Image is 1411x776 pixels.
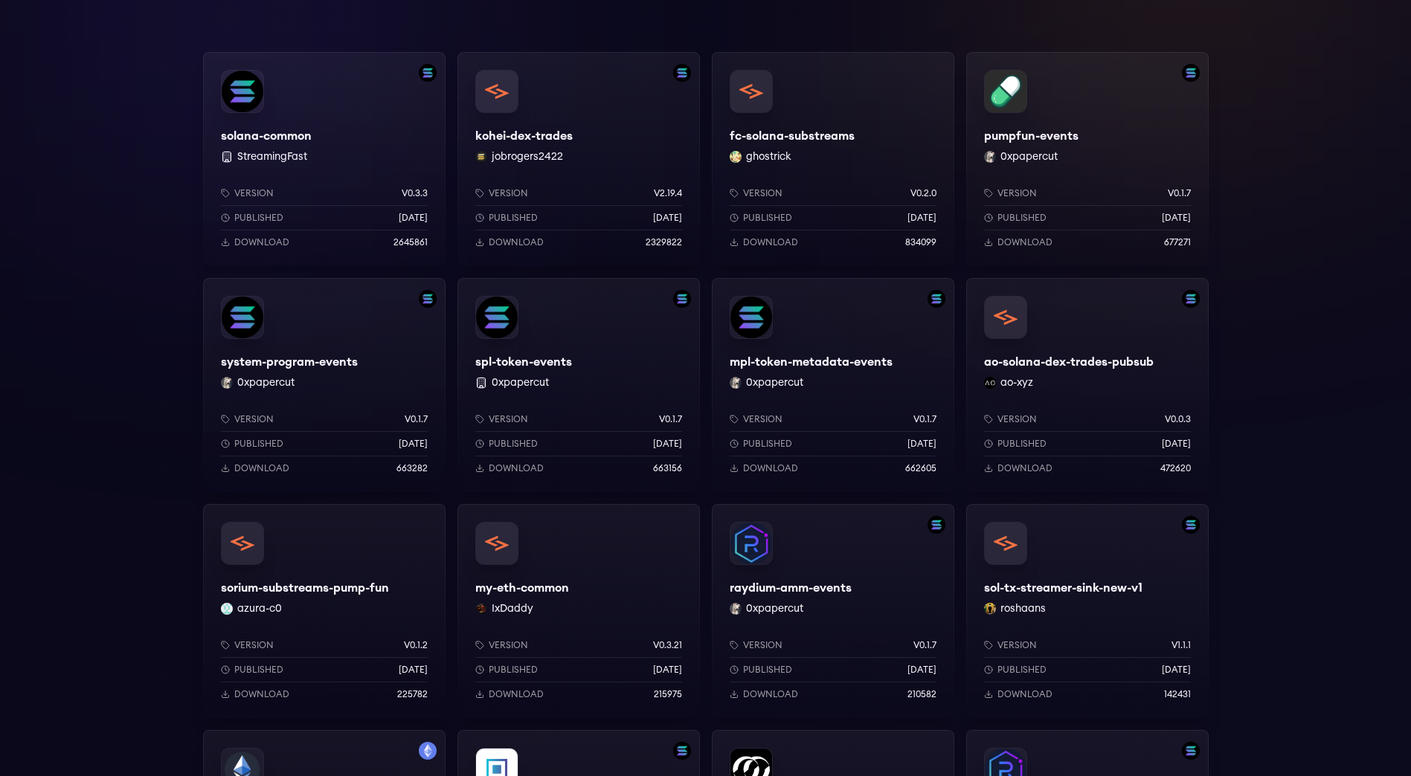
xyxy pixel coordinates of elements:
[396,462,428,474] p: 663282
[907,664,936,676] p: [DATE]
[743,236,798,248] p: Download
[654,688,682,700] p: 215975
[234,639,274,651] p: Version
[399,664,428,676] p: [DATE]
[489,688,544,700] p: Download
[997,688,1052,700] p: Download
[489,664,538,676] p: Published
[997,413,1037,425] p: Version
[907,688,936,700] p: 210582
[997,187,1037,199] p: Version
[489,413,528,425] p: Version
[419,290,437,308] img: Filter by solana network
[907,438,936,450] p: [DATE]
[203,278,446,492] a: Filter by solana networksystem-program-eventssystem-program-events0xpapercut 0xpapercutVersionv0....
[712,504,954,718] a: Filter by solana networkraydium-amm-eventsraydium-amm-events0xpapercut 0xpapercutVersionv0.1.7Pub...
[910,187,936,199] p: v0.2.0
[393,236,428,248] p: 2645861
[646,236,682,248] p: 2329822
[1182,290,1200,308] img: Filter by solana network
[404,639,428,651] p: v0.1.2
[712,52,954,266] a: fc-solana-substreamsfc-solana-substreamsghostrick ghostrickVersionv0.2.0Published[DATE]Download83...
[907,212,936,224] p: [DATE]
[1000,375,1033,390] button: ao-xyz
[397,688,428,700] p: 225782
[234,688,289,700] p: Download
[1165,413,1191,425] p: v0.0.3
[743,664,792,676] p: Published
[746,375,803,390] button: 0xpapercut
[457,278,700,492] a: Filter by solana networkspl-token-eventsspl-token-events 0xpapercutVersionv0.1.7Published[DATE]Do...
[419,742,437,760] img: Filter by mainnet network
[1162,664,1191,676] p: [DATE]
[743,688,798,700] p: Download
[399,212,428,224] p: [DATE]
[234,212,283,224] p: Published
[203,52,446,266] a: Filter by solana networksolana-commonsolana-common StreamingFastVersionv0.3.3Published[DATE]Downl...
[743,639,782,651] p: Version
[966,504,1209,718] a: Filter by solana networksol-tx-streamer-sink-new-v1sol-tx-streamer-sink-new-v1roshaans roshaansVe...
[234,462,289,474] p: Download
[237,601,282,616] button: azura-c0
[997,236,1052,248] p: Download
[234,664,283,676] p: Published
[1160,462,1191,474] p: 472620
[1182,516,1200,534] img: Filter by solana network
[237,149,307,164] button: StreamingFast
[234,413,274,425] p: Version
[743,462,798,474] p: Download
[905,462,936,474] p: 662605
[673,742,691,760] img: Filter by solana network
[402,187,428,199] p: v0.3.3
[746,601,803,616] button: 0xpapercut
[653,212,682,224] p: [DATE]
[237,375,295,390] button: 0xpapercut
[234,187,274,199] p: Version
[653,438,682,450] p: [DATE]
[673,64,691,82] img: Filter by solana network
[997,462,1052,474] p: Download
[492,375,549,390] button: 0xpapercut
[489,212,538,224] p: Published
[997,438,1047,450] p: Published
[743,212,792,224] p: Published
[659,413,682,425] p: v0.1.7
[654,187,682,199] p: v2.19.4
[966,278,1209,492] a: Filter by solana networkao-solana-dex-trades-pubsubao-solana-dex-trades-pubsubao-xyz ao-xyzVersio...
[457,52,700,266] a: Filter by solana networkkohei-dex-tradeskohei-dex-tradesjobrogers2422 jobrogers2422Versionv2.19.4...
[419,64,437,82] img: Filter by solana network
[489,462,544,474] p: Download
[399,438,428,450] p: [DATE]
[234,236,289,248] p: Download
[928,516,945,534] img: Filter by solana network
[653,639,682,651] p: v0.3.21
[905,236,936,248] p: 834099
[489,438,538,450] p: Published
[1164,236,1191,248] p: 677271
[1171,639,1191,651] p: v1.1.1
[743,413,782,425] p: Version
[966,52,1209,266] a: Filter by solana networkpumpfun-eventspumpfun-events0xpapercut 0xpapercutVersionv0.1.7Published[D...
[1162,212,1191,224] p: [DATE]
[1168,187,1191,199] p: v0.1.7
[457,504,700,718] a: my-eth-commonmy-eth-commonIxDaddy IxDaddyVersionv0.3.21Published[DATE]Download215975
[492,601,533,616] button: IxDaddy
[673,290,691,308] img: Filter by solana network
[1000,149,1058,164] button: 0xpapercut
[234,438,283,450] p: Published
[997,664,1047,676] p: Published
[653,664,682,676] p: [DATE]
[1162,438,1191,450] p: [DATE]
[1000,601,1046,616] button: roshaans
[712,278,954,492] a: Filter by solana networkmpl-token-metadata-eventsmpl-token-metadata-events0xpapercut 0xpapercutVe...
[997,639,1037,651] p: Version
[492,149,563,164] button: jobrogers2422
[928,290,945,308] img: Filter by solana network
[489,639,528,651] p: Version
[997,212,1047,224] p: Published
[743,187,782,199] p: Version
[489,236,544,248] p: Download
[489,187,528,199] p: Version
[1182,742,1200,760] img: Filter by solana network
[913,639,936,651] p: v0.1.7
